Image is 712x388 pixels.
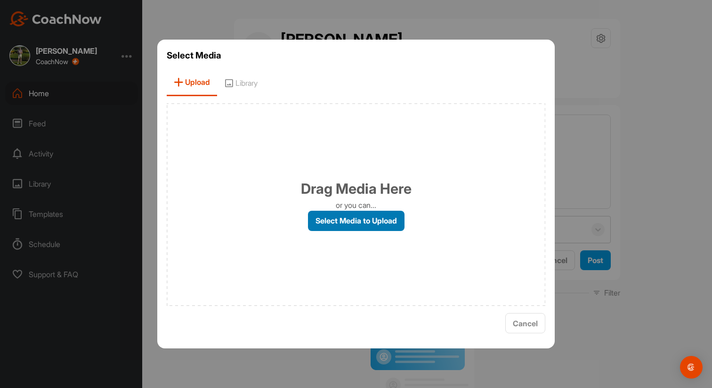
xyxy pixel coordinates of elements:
[301,178,412,199] h1: Drag Media Here
[513,319,538,328] span: Cancel
[680,356,703,379] div: Open Intercom Messenger
[167,49,545,62] h3: Select Media
[336,199,376,211] p: or you can...
[217,69,265,96] span: Library
[308,211,405,231] label: Select Media to Upload
[505,313,545,333] button: Cancel
[167,69,217,96] span: Upload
